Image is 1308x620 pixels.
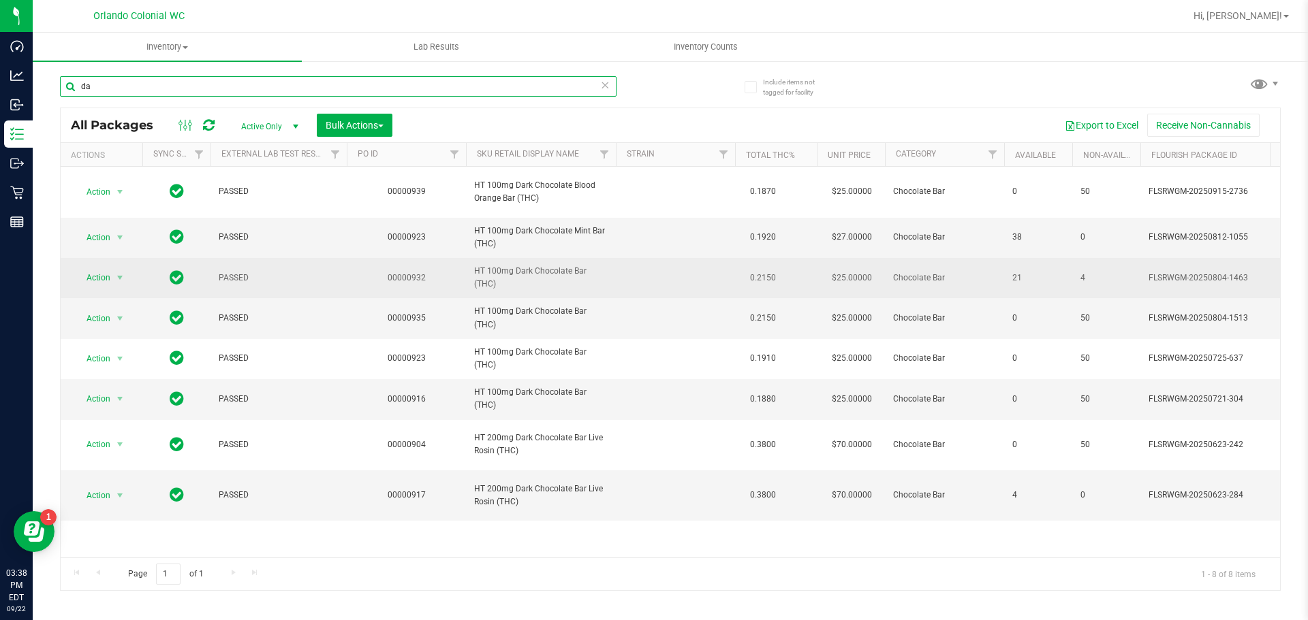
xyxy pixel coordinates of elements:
[60,76,617,97] input: Search Package ID, Item Name, SKU, Lot or Part Number...
[188,143,211,166] a: Filter
[893,393,996,406] span: Chocolate Bar
[112,349,129,368] span: select
[112,435,129,454] span: select
[74,268,111,287] span: Action
[74,486,111,505] span: Action
[825,182,879,201] span: $25.00000
[358,149,378,159] a: PO ID
[74,435,111,454] span: Action
[74,182,111,201] span: Action
[477,149,579,159] a: SKU Retail Display Name
[219,231,339,244] span: PASSED
[1083,150,1144,160] a: Non-Available
[395,41,478,53] span: Lab Results
[1012,352,1064,365] span: 0
[112,309,129,328] span: select
[71,150,137,160] div: Actions
[1080,185,1132,198] span: 50
[1080,272,1132,284] span: 4
[1012,185,1064,198] span: 0
[474,265,608,291] span: HT 100mg Dark Chocolate Bar (THC)
[170,435,184,454] span: In Sync
[112,486,129,505] span: select
[40,509,57,525] iframe: Resource center unread badge
[1149,489,1282,502] span: FLSRWGM-20250623-284
[1149,272,1282,284] span: FLSRWGM-20250804-1463
[10,69,24,82] inline-svg: Analytics
[326,120,384,131] span: Bulk Actions
[893,438,996,451] span: Chocolate Bar
[743,389,783,409] span: 0.1880
[474,483,608,508] span: HT 200mg Dark Chocolate Bar Live Rosin (THC)
[324,143,347,166] a: Filter
[825,268,879,288] span: $25.00000
[713,143,735,166] a: Filter
[474,179,608,205] span: HT 100mg Dark Chocolate Blood Orange Bar (THC)
[112,268,129,287] span: select
[825,308,879,328] span: $25.00000
[388,394,426,404] a: 00000916
[743,182,783,201] span: 0.1870
[600,76,610,94] span: Clear
[1080,352,1132,365] span: 50
[14,511,54,552] iframe: Resource center
[896,149,936,159] a: Category
[825,485,879,505] span: $70.00000
[1012,231,1064,244] span: 38
[825,348,879,368] span: $25.00000
[1151,150,1237,160] a: Flourish Package ID
[10,39,24,53] inline-svg: Dashboard
[1080,438,1132,451] span: 50
[219,272,339,284] span: PASSED
[443,143,466,166] a: Filter
[893,312,996,325] span: Chocolate Bar
[655,41,756,53] span: Inventory Counts
[1149,231,1282,244] span: FLSRWGM-20250812-1055
[219,185,339,198] span: PASSED
[474,431,608,457] span: HT 200mg Dark Chocolate Bar Live Rosin (THC)
[156,564,181,585] input: 1
[221,149,328,159] a: External Lab Test Result
[388,353,426,363] a: 00000923
[1012,489,1064,502] span: 4
[116,564,215,585] span: Page of 1
[170,308,184,327] span: In Sync
[474,305,608,331] span: HT 100mg Dark Chocolate Bar (THC)
[743,268,783,288] span: 0.2150
[170,485,184,504] span: In Sync
[743,308,783,328] span: 0.2150
[6,567,27,604] p: 03:38 PM EDT
[170,268,184,287] span: In Sync
[743,227,783,247] span: 0.1920
[219,352,339,365] span: PASSED
[74,228,111,247] span: Action
[743,435,783,455] span: 0.3800
[170,348,184,368] span: In Sync
[388,273,426,282] a: 00000932
[74,389,111,408] span: Action
[1149,393,1282,406] span: FLSRWGM-20250721-304
[10,157,24,170] inline-svg: Outbound
[71,118,167,133] span: All Packages
[1056,114,1147,137] button: Export to Excel
[1149,185,1282,198] span: FLSRWGM-20250915-2736
[93,10,185,22] span: Orlando Colonial WC
[170,182,184,201] span: In Sync
[1149,438,1282,451] span: FLSRWGM-20250623-242
[893,489,996,502] span: Chocolate Bar
[1080,393,1132,406] span: 50
[825,227,879,247] span: $27.00000
[1015,150,1056,160] a: Available
[33,33,302,61] a: Inventory
[302,33,571,61] a: Lab Results
[112,389,129,408] span: select
[112,228,129,247] span: select
[893,231,996,244] span: Chocolate Bar
[828,150,871,160] a: Unit Price
[1149,352,1282,365] span: FLSRWGM-20250725-637
[743,485,783,505] span: 0.3800
[74,309,111,328] span: Action
[219,489,339,502] span: PASSED
[743,348,783,368] span: 0.1910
